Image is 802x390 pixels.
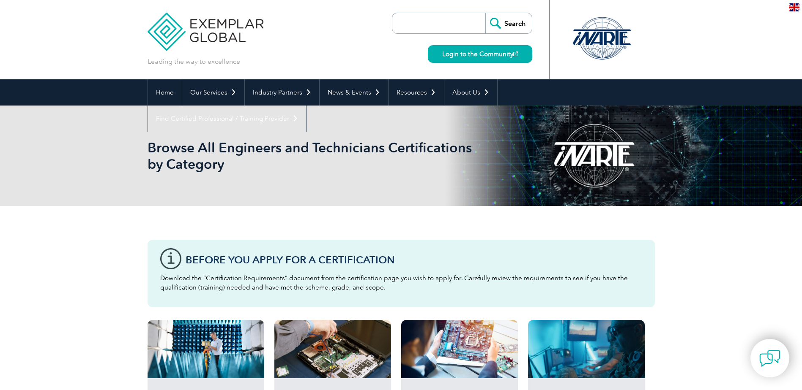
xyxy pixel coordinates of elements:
[320,79,388,106] a: News & Events
[485,13,532,33] input: Search
[389,79,444,106] a: Resources
[148,79,182,106] a: Home
[182,79,244,106] a: Our Services
[789,3,799,11] img: en
[759,348,780,369] img: contact-chat.png
[148,57,240,66] p: Leading the way to excellence
[148,139,472,172] h1: Browse All Engineers and Technicians Certifications by Category
[186,255,642,265] h3: Before You Apply For a Certification
[148,106,306,132] a: Find Certified Professional / Training Provider
[513,51,518,56] img: open_square.png
[160,274,642,292] p: Download the “Certification Requirements” document from the certification page you wish to apply ...
[444,79,497,106] a: About Us
[428,45,532,63] a: Login to the Community
[245,79,319,106] a: Industry Partners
